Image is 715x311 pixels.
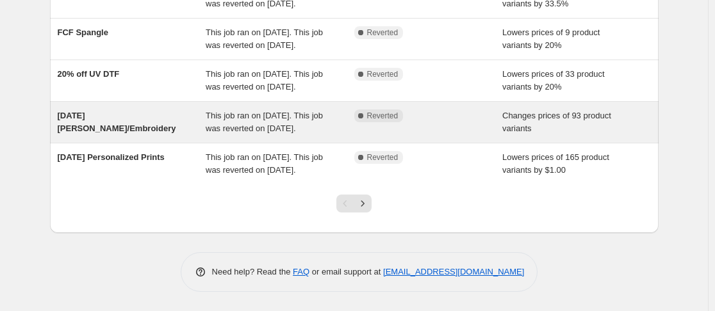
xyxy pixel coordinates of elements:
span: Lowers prices of 33 product variants by 20% [502,69,605,92]
span: 20% off UV DTF [58,69,120,79]
button: Next [354,195,372,212]
span: [DATE] [PERSON_NAME]/Embroidery [58,111,176,133]
span: This job ran on [DATE]. This job was reverted on [DATE]. [206,28,323,50]
span: Reverted [367,28,399,38]
span: Need help? Read the [212,267,293,276]
span: This job ran on [DATE]. This job was reverted on [DATE]. [206,111,323,133]
span: Lowers prices of 165 product variants by $1.00 [502,152,609,175]
a: [EMAIL_ADDRESS][DOMAIN_NAME] [383,267,524,276]
span: or email support at [309,267,383,276]
span: Reverted [367,111,399,121]
nav: Pagination [336,195,372,212]
span: Reverted [367,152,399,163]
span: Reverted [367,69,399,79]
span: [DATE] Personalized Prints [58,152,165,162]
span: This job ran on [DATE]. This job was reverted on [DATE]. [206,152,323,175]
span: FCF Spangle [58,28,108,37]
a: FAQ [293,267,309,276]
span: This job ran on [DATE]. This job was reverted on [DATE]. [206,69,323,92]
span: Lowers prices of 9 product variants by 20% [502,28,600,50]
span: Changes prices of 93 product variants [502,111,611,133]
